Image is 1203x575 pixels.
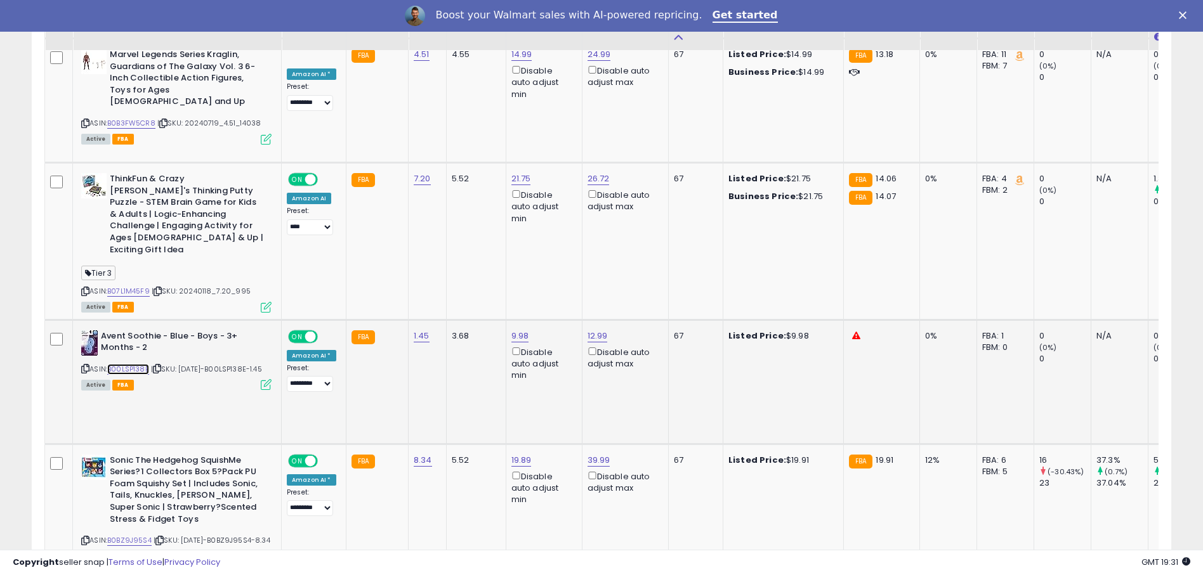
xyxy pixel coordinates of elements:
div: Amazon AI * [287,474,336,486]
div: 0 [1039,49,1091,60]
small: Avg BB Share. [1154,32,1161,43]
div: 0% [925,49,967,60]
a: 26.72 [588,172,610,185]
div: $14.99 [728,67,834,78]
div: 0 [1039,196,1091,207]
small: FBA [849,49,872,63]
div: $21.75 [728,191,834,202]
small: FBA [849,455,872,468]
a: B0BZ9J95S4 [107,535,152,546]
a: Privacy Policy [164,556,220,568]
b: Marvel Legends Series Kraglin, Guardians of The Galaxy Vol. 3 6-Inch Collectible Action Figures, ... [110,49,264,111]
div: ASIN: [81,49,272,143]
b: Listed Price: [728,454,786,466]
div: 67 [674,330,713,342]
div: 37.3% [1096,455,1148,466]
div: 5.52 [452,455,496,466]
div: Disable auto adjust min [511,188,572,224]
div: Close [1179,11,1192,19]
img: 51RdOfl0h-L._SL40_.jpg [81,173,107,198]
div: Disable auto adjust max [588,188,659,212]
b: Business Price: [728,190,798,202]
div: 67 [674,49,713,60]
small: (0%) [1039,61,1057,71]
a: 19.89 [511,454,532,467]
span: All listings currently available for purchase on Amazon [81,134,110,145]
a: Terms of Use [108,556,162,568]
div: FBA: 4 [982,173,1024,184]
div: $9.98 [728,330,834,342]
img: 31s56iCgCDL._SL40_.jpg [81,49,107,74]
div: $14.99 [728,49,834,60]
div: Disable auto adjust max [588,63,659,88]
a: B0B3FW5CR8 [107,118,155,129]
img: 41ktCLlNv8L._SL40_.jpg [81,330,98,356]
div: ASIN: [81,173,272,311]
span: OFF [316,331,336,342]
a: 39.99 [588,454,610,467]
div: Preset: [287,82,336,111]
div: 0 [1039,173,1091,184]
div: Boost your Walmart sales with AI-powered repricing. [435,9,702,22]
span: | SKU: 20240719_4.51_14038 [157,118,261,128]
span: 19.91 [876,454,893,466]
div: $19.91 [728,455,834,466]
small: FBA [352,49,375,63]
b: Avent Soothie - Blue - Boys - 3+ Months - 2 [101,330,255,357]
div: FBA: 11 [982,49,1024,60]
span: ON [289,174,305,185]
span: All listings currently available for purchase on Amazon [81,302,110,313]
div: Disable auto adjust max [588,469,659,494]
div: FBM: 2 [982,184,1024,196]
a: 4.51 [414,48,430,61]
b: Business Price: [728,66,798,78]
div: 0% [925,330,967,342]
div: 0 [1039,72,1091,83]
div: 37.04% [1096,477,1148,489]
a: 21.75 [511,172,531,185]
span: | SKU: [DATE]-B0BZ9J95S4-8.34 [154,535,270,545]
span: | SKU: [DATE]-B00LSP138E-1.45 [151,364,262,374]
div: Preset: [287,364,336,392]
div: Disable auto adjust max [588,345,659,370]
span: FBA [112,302,134,313]
img: 51i7d-kPQiL._SL40_.jpg [81,455,107,480]
div: Preset: [287,207,336,235]
small: FBA [849,173,872,187]
div: FBM: 0 [982,342,1024,353]
span: 14.06 [876,172,897,184]
div: 0% [925,173,967,184]
div: Preset: [287,488,336,517]
small: (0%) [1039,185,1057,195]
span: 14.07 [876,190,896,202]
div: Amazon AI * [287,350,336,361]
a: B07L1M45F9 [107,286,150,297]
span: FBA [112,134,134,145]
div: 67 [674,455,713,466]
a: 9.98 [511,330,529,342]
span: FBA [112,380,134,391]
a: 1.45 [414,330,430,342]
small: (0%) [1154,342,1171,352]
a: B00LSP138E [107,364,149,375]
div: FBM: 5 [982,466,1024,477]
div: Disable auto adjust min [511,345,572,382]
div: 16 [1039,455,1091,466]
span: OFF [316,174,336,185]
div: 12% [925,455,967,466]
a: Get started [713,9,778,23]
div: 23 [1039,477,1091,489]
a: 24.99 [588,48,611,61]
div: 5.52 [452,173,496,184]
div: Amazon AI [287,193,331,204]
b: Listed Price: [728,330,786,342]
div: Amazon AI * [287,68,336,80]
small: FBA [352,330,375,344]
span: 2025-09-8 19:31 GMT [1141,556,1190,568]
div: seller snap | | [13,557,220,569]
a: 8.34 [414,454,432,467]
span: | SKU: 20240118_7.20_995 [152,286,251,296]
div: Disable auto adjust min [511,469,572,506]
b: Sonic The Hedgehog SquishMe Series?1 Collectors Box 5?Pack PU Foam Squishy Set | Includes Sonic, ... [110,455,264,528]
div: 3.68 [452,330,496,342]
